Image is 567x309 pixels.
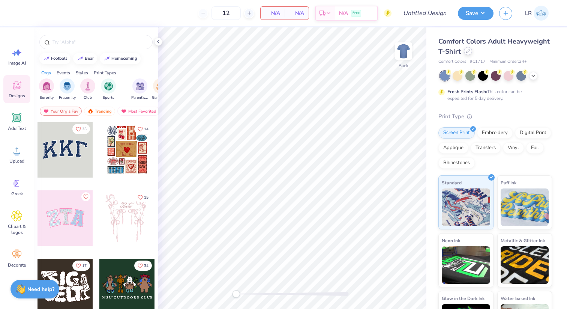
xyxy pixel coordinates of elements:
img: Fraternity Image [63,82,71,90]
div: filter for Sorority [39,78,54,101]
input: Untitled Design [397,6,452,21]
strong: Fresh Prints Flash: [447,89,487,95]
div: filter for Game Day [152,78,169,101]
span: Metallic & Glitter Ink [501,237,545,244]
span: LR [525,9,532,18]
span: Glow in the Dark Ink [442,294,484,302]
div: Rhinestones [438,157,475,169]
div: Accessibility label [232,290,240,298]
button: homecoming [100,53,141,64]
div: Applique [438,142,468,154]
div: filter for Sports [101,78,116,101]
button: filter button [59,78,76,101]
img: Parent's Weekend Image [136,82,144,90]
span: Minimum Order: 24 + [489,59,527,65]
div: filter for Club [80,78,95,101]
span: Neon Ink [442,237,460,244]
img: Lindsey Rawding [534,6,549,21]
button: filter button [152,78,169,101]
img: Club Image [84,82,92,90]
div: Digital Print [515,127,551,139]
span: Decorate [8,262,26,268]
div: Styles [76,69,88,76]
div: Print Type [438,112,552,121]
span: Image AI [8,60,26,66]
span: Designs [9,93,25,99]
span: 15 [144,196,148,199]
button: Like [134,192,152,202]
span: N/A [289,9,304,17]
button: Save [458,7,493,20]
span: Comfort Colors Adult Heavyweight T-Shirt [438,37,550,56]
span: Parent's Weekend [131,95,148,101]
div: Back [399,62,408,69]
button: Like [81,192,90,201]
button: Like [72,124,90,134]
span: 33 [82,127,87,131]
span: Sorority [40,95,54,101]
button: filter button [131,78,148,101]
img: Puff Ink [501,188,549,226]
strong: Need help? [27,286,54,293]
span: Fraternity [59,95,76,101]
button: filter button [101,78,116,101]
img: most_fav.gif [43,109,49,114]
span: Game Day [152,95,169,101]
span: Greek [11,191,23,197]
img: Neon Ink [442,246,490,284]
button: filter button [39,78,54,101]
div: Screen Print [438,127,475,139]
span: Clipart & logos [4,223,29,235]
img: Sorority Image [42,82,51,90]
input: – – [211,6,241,20]
div: football [51,56,67,60]
span: Upload [9,158,24,164]
span: Add Text [8,125,26,131]
span: N/A [265,9,280,17]
img: trending.gif [87,109,93,114]
div: Transfers [471,142,501,154]
button: filter button [80,78,95,101]
div: homecoming [111,56,137,60]
span: Free [352,11,360,16]
button: Like [134,261,152,271]
img: trend_line.gif [43,56,49,61]
span: 14 [144,127,148,131]
input: Try "Alpha" [52,38,148,46]
img: trend_line.gif [77,56,83,61]
div: filter for Fraternity [59,78,76,101]
a: LR [522,6,552,21]
div: Foil [526,142,544,154]
span: 34 [144,264,148,268]
div: Orgs [41,69,51,76]
img: Standard [442,188,490,226]
img: trend_line.gif [104,56,110,61]
div: Vinyl [503,142,524,154]
button: football [39,53,70,64]
button: Like [134,124,152,134]
span: Water based Ink [501,294,535,302]
span: N/A [339,9,348,17]
span: 17 [82,264,87,268]
span: Club [84,95,92,101]
span: Comfort Colors [438,59,466,65]
div: Print Types [94,69,116,76]
span: Puff Ink [501,179,516,187]
span: Sports [103,95,114,101]
div: Embroidery [477,127,513,139]
span: Standard [442,179,462,187]
div: bear [85,56,94,60]
button: bear [73,53,97,64]
div: filter for Parent's Weekend [131,78,148,101]
img: most_fav.gif [121,109,127,114]
img: Game Day Image [156,82,165,90]
img: Sports Image [104,82,113,90]
div: Most Favorited [117,107,160,116]
img: Back [396,44,411,59]
div: Trending [84,107,115,116]
div: Events [57,69,70,76]
button: Like [72,261,90,271]
span: # C1717 [470,59,486,65]
div: Your Org's Fav [40,107,82,116]
div: This color can be expedited for 5 day delivery. [447,88,540,102]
